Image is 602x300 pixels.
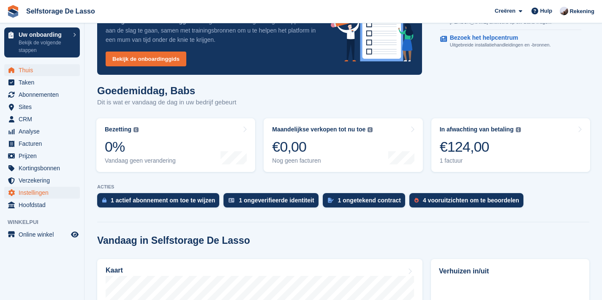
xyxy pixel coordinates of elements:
[19,187,69,199] span: Instellingen
[106,267,123,274] h2: Kaart
[19,125,69,137] span: Analyse
[264,118,422,172] a: Maandelijkse verkopen tot nu toe €0,00 Nog geen facturen
[19,101,69,113] span: Sites
[96,118,255,172] a: Bezetting 0% Vandaag geen verandering
[4,76,80,88] a: menu
[19,229,69,240] span: Online winkel
[19,32,69,38] p: Uw onboarding
[450,34,544,41] p: Bezoek het helpcentrum
[97,85,236,96] h1: Goedemiddag, Babs
[105,126,131,133] div: Bezetting
[368,127,373,132] img: icon-info-grey-7440780725fd019a000dd9b08b2336e03edf1995a4989e88bcd33f0948082b44.svg
[4,138,80,150] a: menu
[8,218,84,226] span: Winkelpui
[106,52,186,66] a: Bekijk de onboardinggids
[440,126,514,133] div: In afwachting van betaling
[19,175,69,186] span: Verzekering
[19,150,69,162] span: Prijzen
[19,39,69,54] p: Bekijk de volgende stappen
[4,229,80,240] a: menu
[272,138,373,155] div: €0,00
[19,138,69,150] span: Facturen
[133,127,139,132] img: icon-info-grey-7440780725fd019a000dd9b08b2336e03edf1995a4989e88bcd33f0948082b44.svg
[105,157,176,164] div: Vandaag geen verandering
[97,98,236,107] p: Dit is wat er vandaag de dag in uw bedrijf gebeurt
[4,125,80,137] a: menu
[19,89,69,101] span: Abonnementen
[105,138,176,155] div: 0%
[516,127,521,132] img: icon-info-grey-7440780725fd019a000dd9b08b2336e03edf1995a4989e88bcd33f0948082b44.svg
[229,198,234,203] img: verify_identity-adf6edd0f0f0b5bbfe63781bf79b02c33cf7c696d77639b501bdc392416b5a36.svg
[495,7,515,15] span: Creëren
[423,197,519,204] div: 4 vooruitzichten om te beoordelen
[440,157,521,164] div: 1 factuur
[19,64,69,76] span: Thuis
[4,101,80,113] a: menu
[569,7,594,16] span: Rekening
[4,187,80,199] a: menu
[4,199,80,211] a: menu
[440,30,581,53] a: Bezoek het helpcentrum Uitgebreide installatiehandleidingen en -bronnen.
[4,162,80,174] a: menu
[97,193,223,212] a: 1 actief abonnement om toe te wijzen
[97,184,589,190] p: ACTIES
[23,4,98,18] a: Selfstorage De Lasso
[111,197,215,204] div: 1 actief abonnement om toe te wijzen
[440,138,521,155] div: €124,00
[19,199,69,211] span: Hoofdstad
[106,7,317,44] p: Welkom bij Stora! Klik op de onderstaande knop om toegang te krijgen tot uw . Het geeft u eenvoud...
[4,113,80,125] a: menu
[4,89,80,101] a: menu
[409,193,528,212] a: 4 vooruitzichten om te beoordelen
[4,27,80,57] a: Uw onboarding Bekijk de volgende stappen
[19,113,69,125] span: CRM
[7,5,19,18] img: stora-icon-8386f47178a22dfd0bd8f6a31ec36ba5ce8667c1dd55bd0f319d3a0aa187defe.svg
[439,266,581,276] h2: Verhuizen in/uit
[97,235,250,246] h2: Vandaag in Selfstorage De Lasso
[450,41,551,49] p: Uitgebreide installatiehandleidingen en -bronnen.
[102,197,106,203] img: active_subscription_to_allocate_icon-d502201f5373d7db506a760aba3b589e785aa758c864c3986d89f69b8ff3...
[19,76,69,88] span: Taken
[272,126,365,133] div: Maandelijkse verkopen tot nu toe
[560,7,568,15] img: Babs jansen
[4,175,80,186] a: menu
[70,229,80,240] a: Previewwinkel
[338,197,401,204] div: 1 ongetekend contract
[223,193,322,212] a: 1 ongeverifieerde identiteit
[4,64,80,76] a: menu
[431,118,590,172] a: In afwachting van betaling €124,00 1 factuur
[4,150,80,162] a: menu
[239,197,314,204] div: 1 ongeverifieerde identiteit
[540,7,552,15] span: Hulp
[328,198,334,203] img: contract_signature_icon-13c848040528278c33f63329250d36e43548de30e8caae1d1a13099fd9432cc5.svg
[414,198,419,203] img: prospect-51fa495bee0391a8d652442698ab0144808aea92771e9ea1ae160a38d050c398.svg
[19,162,69,174] span: Kortingsbonnen
[323,193,409,212] a: 1 ongetekend contract
[272,157,373,164] div: Nog geen facturen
